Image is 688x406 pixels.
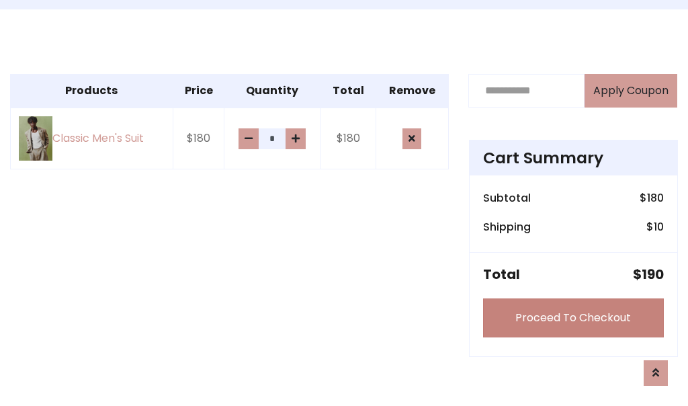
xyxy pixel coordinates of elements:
a: Classic Men's Suit [19,116,165,161]
h6: $ [646,220,664,233]
th: Total [320,74,376,108]
h6: $ [640,192,664,204]
a: Proceed To Checkout [483,298,664,337]
td: $180 [173,108,224,169]
h4: Cart Summary [483,149,664,167]
span: 10 [654,219,664,235]
h6: Subtotal [483,192,531,204]
th: Products [11,74,173,108]
span: 180 [647,190,664,206]
h5: $ [633,266,664,282]
span: 190 [642,265,664,284]
h5: Total [483,266,520,282]
h6: Shipping [483,220,531,233]
button: Apply Coupon [585,74,677,108]
td: $180 [320,108,376,169]
th: Remove [376,74,448,108]
th: Price [173,74,224,108]
th: Quantity [224,74,320,108]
